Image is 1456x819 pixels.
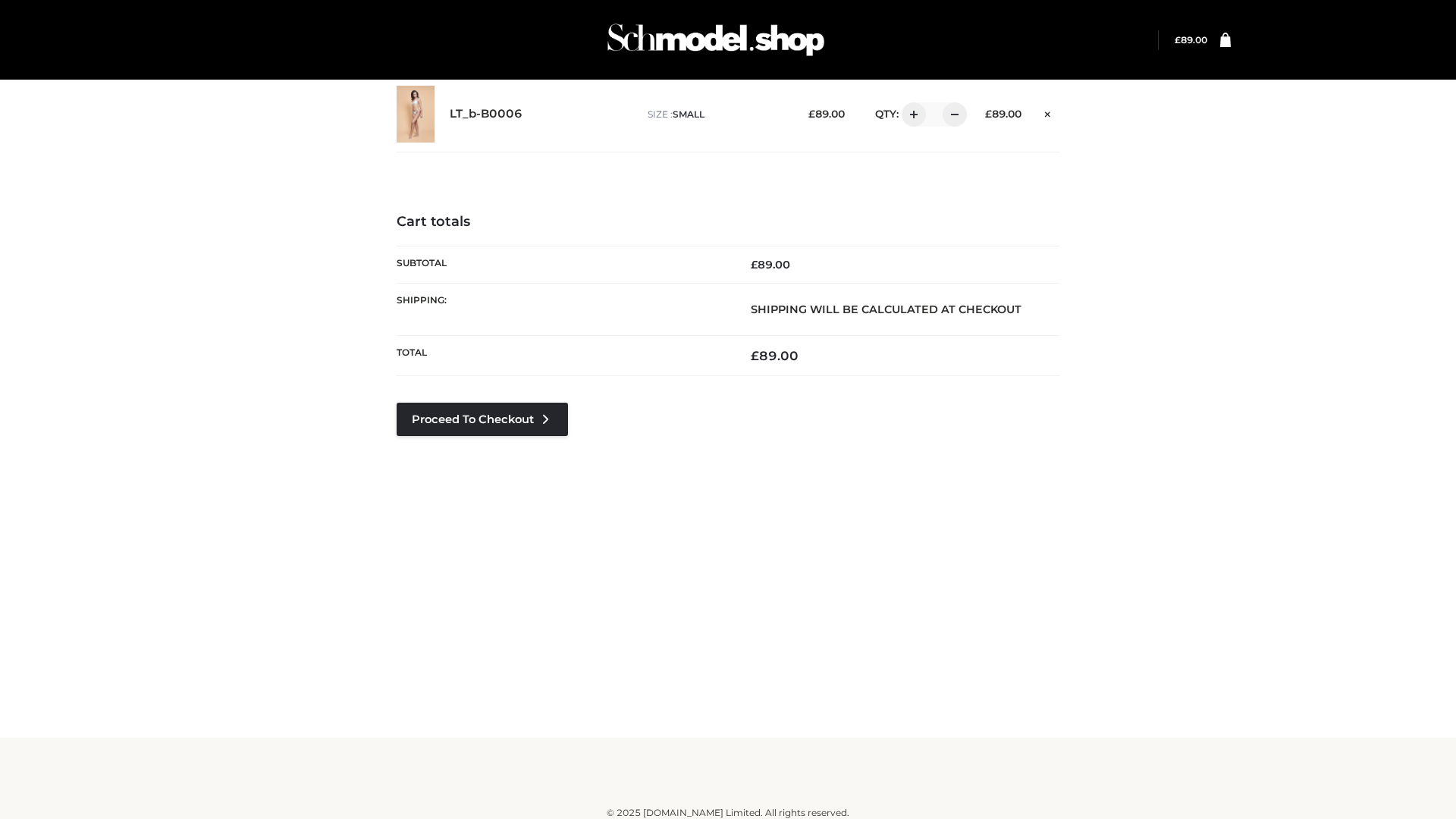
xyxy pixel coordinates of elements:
[985,108,1021,120] bdi: 89.00
[397,214,1059,231] h4: Cart totals
[751,348,799,363] bdi: 89.00
[450,107,522,121] a: LT_b-B0006
[673,108,704,120] span: SMALL
[751,303,1021,316] strong: Shipping will be calculated at checkout
[397,336,728,376] th: Total
[397,86,435,143] img: LT_b-B0006 - SMALL
[751,348,759,363] span: £
[397,283,728,335] th: Shipping:
[397,246,728,283] th: Subtotal
[1175,34,1207,45] a: £89.00
[985,108,992,120] span: £
[751,258,758,271] span: £
[1175,34,1207,45] bdi: 89.00
[751,258,790,271] bdi: 89.00
[1037,102,1059,122] a: Remove this item
[1175,34,1181,45] span: £
[397,403,568,436] a: Proceed to Checkout
[602,10,830,70] img: Schmodel Admin 964
[808,108,845,120] bdi: 89.00
[648,108,785,121] p: size :
[808,108,815,120] span: £
[860,102,962,127] div: QTY:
